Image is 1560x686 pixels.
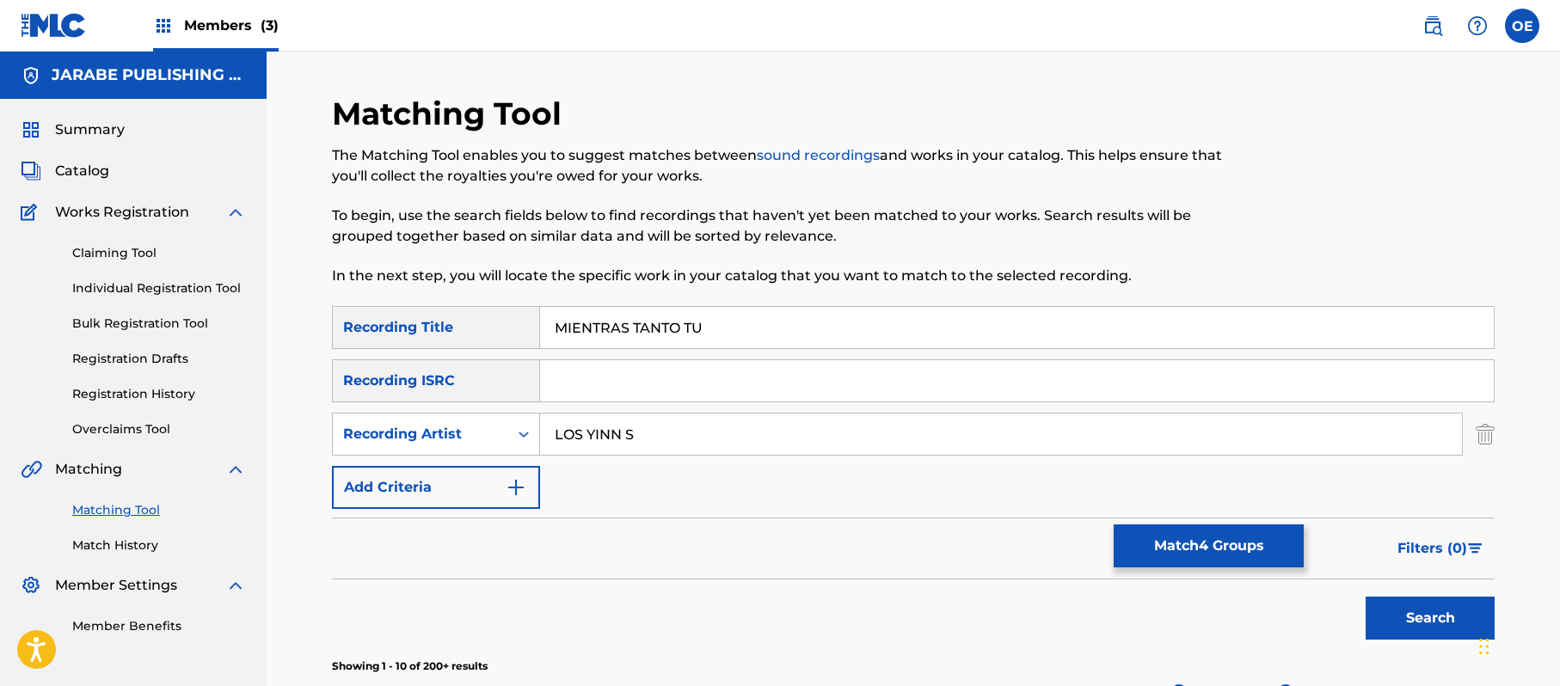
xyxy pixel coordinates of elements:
[21,161,41,181] img: Catalog
[1479,621,1489,672] div: Drag
[1387,527,1495,570] button: Filters (0)
[1366,597,1495,640] button: Search
[184,15,279,35] span: Members
[332,205,1227,247] p: To begin, use the search fields below to find recordings that haven't yet been matched to your wo...
[1460,9,1495,43] div: Help
[72,536,246,554] a: Match History
[72,350,246,368] a: Registration Drafts
[72,385,246,403] a: Registration History
[21,13,87,38] img: MLC Logo
[1476,413,1495,456] img: Delete Criterion
[225,575,246,596] img: expand
[21,119,41,140] img: Summary
[332,145,1227,187] p: The Matching Tool enables you to suggest matches between and works in your catalog. This helps en...
[1468,543,1483,554] img: filter
[21,119,125,140] a: SummarySummary
[72,315,246,333] a: Bulk Registration Tool
[55,161,109,181] span: Catalog
[343,424,498,444] div: Recording Artist
[72,244,246,262] a: Claiming Tool
[261,17,279,34] span: (3)
[72,279,246,297] a: Individual Registration Tool
[72,617,246,635] a: Member Benefits
[332,466,540,509] button: Add Criteria
[55,119,125,140] span: Summary
[52,65,246,85] h5: JARABE PUBLISHING COMPANY
[225,459,246,480] img: expand
[72,420,246,438] a: Overclaims Tool
[55,575,177,596] span: Member Settings
[21,161,109,181] a: CatalogCatalog
[55,459,122,480] span: Matching
[1474,603,1560,686] iframe: Chat Widget
[757,147,880,163] a: sound recordings
[153,15,174,36] img: Top Rightsholders
[332,658,1495,674] p: Showing 1 - 10 of 200+ results
[225,202,246,223] img: expand
[332,95,570,133] h2: Matching Tool
[1416,9,1450,43] a: Public Search
[1114,524,1304,567] button: Match4 Groups
[1422,15,1443,36] img: search
[1512,438,1560,576] iframe: Resource Center
[332,306,1495,648] form: Search Form
[21,575,41,596] img: Member Settings
[21,202,43,223] img: Works Registration
[1397,538,1467,559] span: Filters ( 0 )
[506,477,526,498] img: 9d2ae6d4665cec9f34b9.svg
[1505,9,1539,43] div: User Menu
[332,266,1227,286] p: In the next step, you will locate the specific work in your catalog that you want to match to the...
[1467,15,1488,36] img: help
[21,459,42,480] img: Matching
[21,65,41,86] img: Accounts
[55,202,189,223] span: Works Registration
[72,501,246,519] a: Matching Tool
